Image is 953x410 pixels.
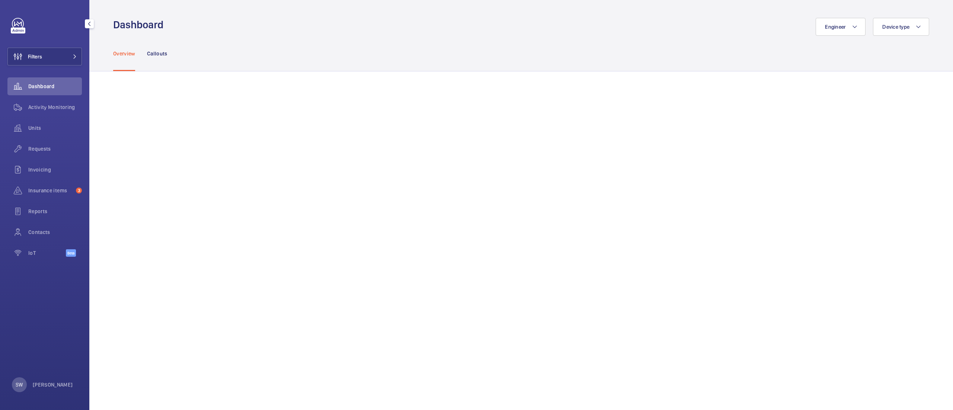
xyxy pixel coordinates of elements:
[28,187,73,194] span: Insurance items
[28,145,82,153] span: Requests
[16,381,23,388] p: SW
[873,18,929,36] button: Device type
[825,24,846,30] span: Engineer
[113,18,168,32] h1: Dashboard
[76,188,82,193] span: 3
[28,228,82,236] span: Contacts
[28,103,82,111] span: Activity Monitoring
[28,208,82,215] span: Reports
[882,24,909,30] span: Device type
[113,50,135,57] p: Overview
[28,166,82,173] span: Invoicing
[147,50,168,57] p: Callouts
[28,53,42,60] span: Filters
[66,249,76,257] span: Beta
[816,18,866,36] button: Engineer
[28,83,82,90] span: Dashboard
[7,48,82,65] button: Filters
[28,124,82,132] span: Units
[33,381,73,388] p: [PERSON_NAME]
[28,249,66,257] span: IoT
